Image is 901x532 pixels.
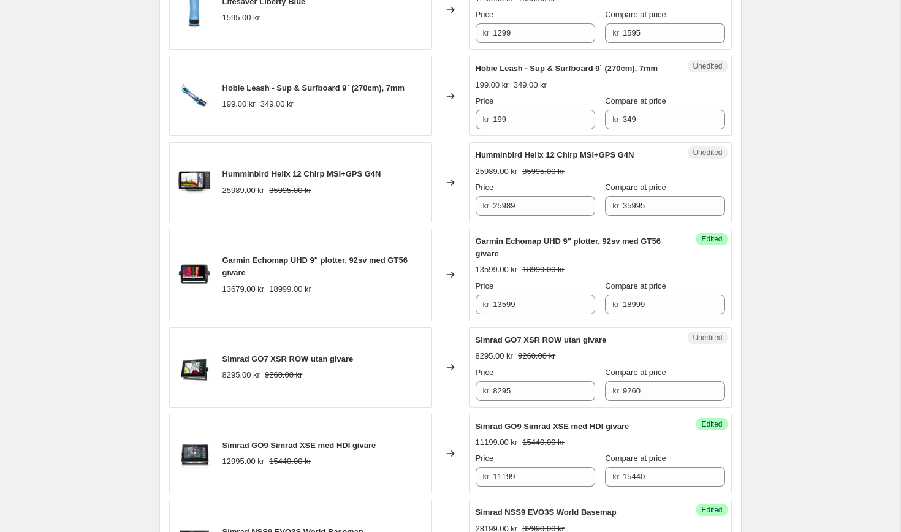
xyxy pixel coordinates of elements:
[612,115,619,124] span: kr
[522,436,565,449] strike: 15440.00 kr
[476,422,629,431] span: Simrad GO9 Simrad XSE med HDI givare
[269,455,311,468] strike: 15440.00 kr
[176,164,213,201] img: humminbird22_80x.jpg
[265,369,302,381] strike: 9260.00 kr
[522,264,565,276] strike: 18999.00 kr
[476,64,658,73] span: Hobie Leash - Sup & Surfboard 9` (270cm), 7mm
[222,441,376,450] span: Simrad GO9 Simrad XSE med HDI givare
[483,115,490,124] span: kr
[483,472,490,481] span: kr
[701,505,722,515] span: Edited
[605,454,666,463] span: Compare at price
[522,165,565,178] strike: 35995.00 kr
[269,184,311,197] strike: 35995.00 kr
[612,386,619,395] span: kr
[476,165,518,178] div: 25989.00 kr
[222,369,260,381] div: 8295.00 kr
[260,98,294,110] strike: 349.00 kr
[176,78,213,115] img: hobieleash9_80x.jpg
[476,454,494,463] span: Price
[476,10,494,19] span: Price
[476,335,607,344] span: Simrad GO7 XSR ROW utan givare
[605,183,666,192] span: Compare at price
[514,79,547,91] strike: 349.00 kr
[476,79,509,91] div: 199.00 kr
[483,386,490,395] span: kr
[222,283,265,295] div: 13679.00 kr
[476,264,518,276] div: 13599.00 kr
[476,368,494,377] span: Price
[222,169,381,178] span: Humminbird Helix 12 Chirp MSI+GPS G4N
[483,201,490,210] span: kr
[222,98,256,110] div: 199.00 kr
[476,237,661,258] span: Garmin Echomap UHD 9" plotter, 92sv med GT56 givare
[701,419,722,429] span: Edited
[476,96,494,105] span: Price
[222,354,354,363] span: Simrad GO7 XSR ROW utan givare
[612,300,619,309] span: kr
[483,28,490,37] span: kr
[693,61,722,71] span: Unedited
[693,148,722,158] span: Unedited
[476,507,617,517] span: Simrad NSS9 EVO3S World Basemap
[176,256,213,293] img: garmin_1_kayakstore_efc3e38f-dc13-477f-9e6b-29309c4a7f26_80x.webp
[176,435,213,472] img: 000-14445-001-2_80x.jpg
[222,184,265,197] div: 25989.00 kr
[176,349,213,386] img: 000-14448-001_80x.jpg
[483,300,490,309] span: kr
[605,281,666,291] span: Compare at price
[222,83,405,93] span: Hobie Leash - Sup & Surfboard 9` (270cm), 7mm
[612,201,619,210] span: kr
[476,150,634,159] span: Humminbird Helix 12 Chirp MSI+GPS G4N
[605,368,666,377] span: Compare at price
[222,12,260,24] div: 1595.00 kr
[612,28,619,37] span: kr
[476,281,494,291] span: Price
[518,350,555,362] strike: 9260.00 kr
[701,234,722,244] span: Edited
[476,436,518,449] div: 11199.00 kr
[269,283,311,295] strike: 18999.00 kr
[605,10,666,19] span: Compare at price
[612,472,619,481] span: kr
[605,96,666,105] span: Compare at price
[476,183,494,192] span: Price
[693,333,722,343] span: Unedited
[222,455,265,468] div: 12995.00 kr
[476,350,513,362] div: 8295.00 kr
[222,256,408,277] span: Garmin Echomap UHD 9" plotter, 92sv med GT56 givare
